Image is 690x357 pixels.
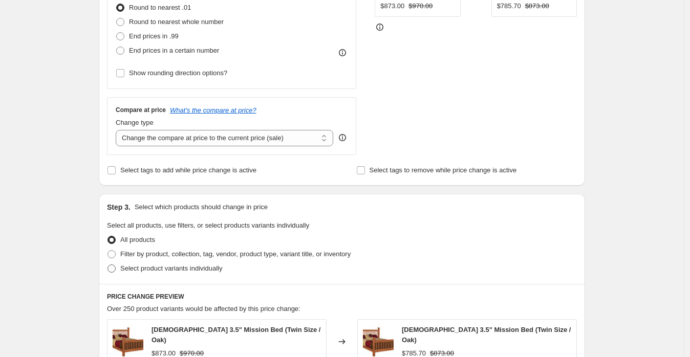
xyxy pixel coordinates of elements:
[116,106,166,114] h3: Compare at price
[120,236,155,243] span: All products
[107,293,577,301] h6: PRICE CHANGE PREVIEW
[120,250,351,258] span: Filter by product, collection, tag, vendor, product type, variant title, or inventory
[116,119,154,126] span: Change type
[113,326,143,357] img: Amish_3.5_Mission_Bed_80x.jpg
[129,69,227,77] span: Show rounding direction options?
[129,18,224,26] span: Round to nearest whole number
[129,4,191,11] span: Round to nearest .01
[380,1,404,11] div: $873.00
[497,1,521,11] div: $785.70
[363,326,394,357] img: Amish_3.5_Mission_Bed_80x.jpg
[107,202,131,212] h2: Step 3.
[129,47,219,54] span: End prices in a certain number
[120,166,256,174] span: Select tags to add while price change is active
[107,221,309,229] span: Select all products, use filters, or select products variants individually
[152,326,320,344] span: [DEMOGRAPHIC_DATA] 3.5" Mission Bed (Twin Size / Oak)
[370,166,517,174] span: Select tags to remove while price change is active
[107,305,300,313] span: Over 250 product variants would be affected by this price change:
[129,32,179,40] span: End prices in .99
[525,1,549,11] strike: $873.00
[120,264,222,272] span: Select product variants individually
[135,202,268,212] p: Select which products should change in price
[408,1,433,11] strike: $970.00
[337,132,348,143] div: help
[170,106,256,114] button: What's the compare at price?
[402,326,571,344] span: [DEMOGRAPHIC_DATA] 3.5" Mission Bed (Twin Size / Oak)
